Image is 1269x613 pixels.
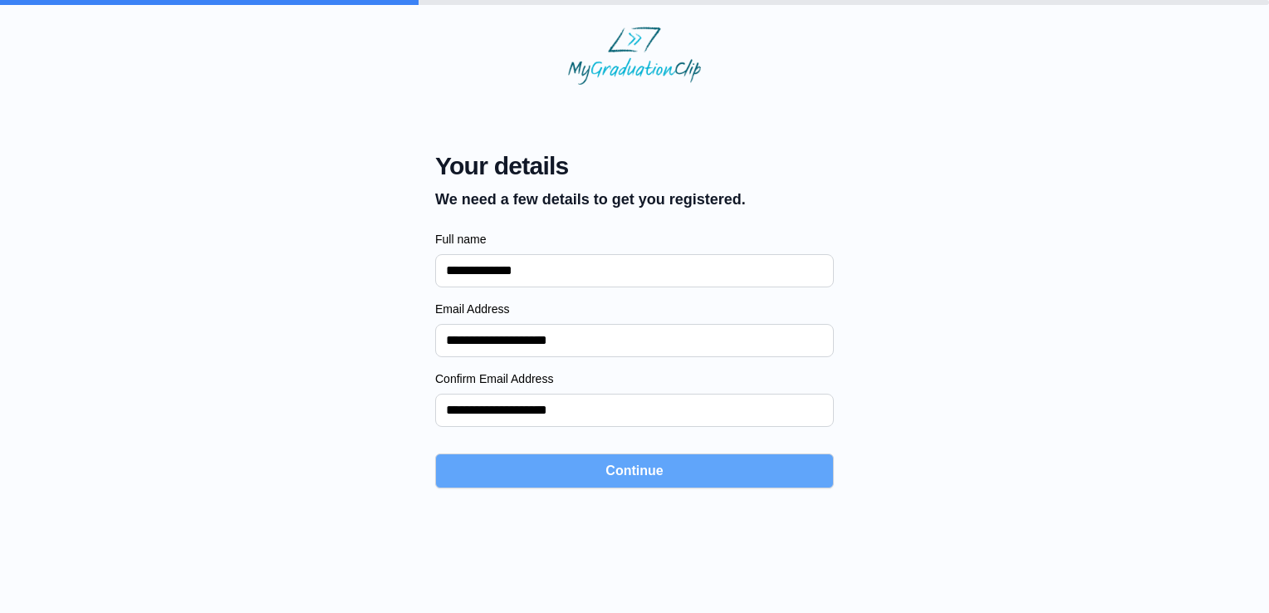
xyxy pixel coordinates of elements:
label: Email Address [435,301,834,317]
span: Your details [435,151,746,181]
p: We need a few details to get you registered. [435,188,746,211]
label: Confirm Email Address [435,370,834,387]
img: MyGraduationClip [568,27,701,85]
button: Continue [435,454,834,488]
label: Full name [435,231,834,248]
